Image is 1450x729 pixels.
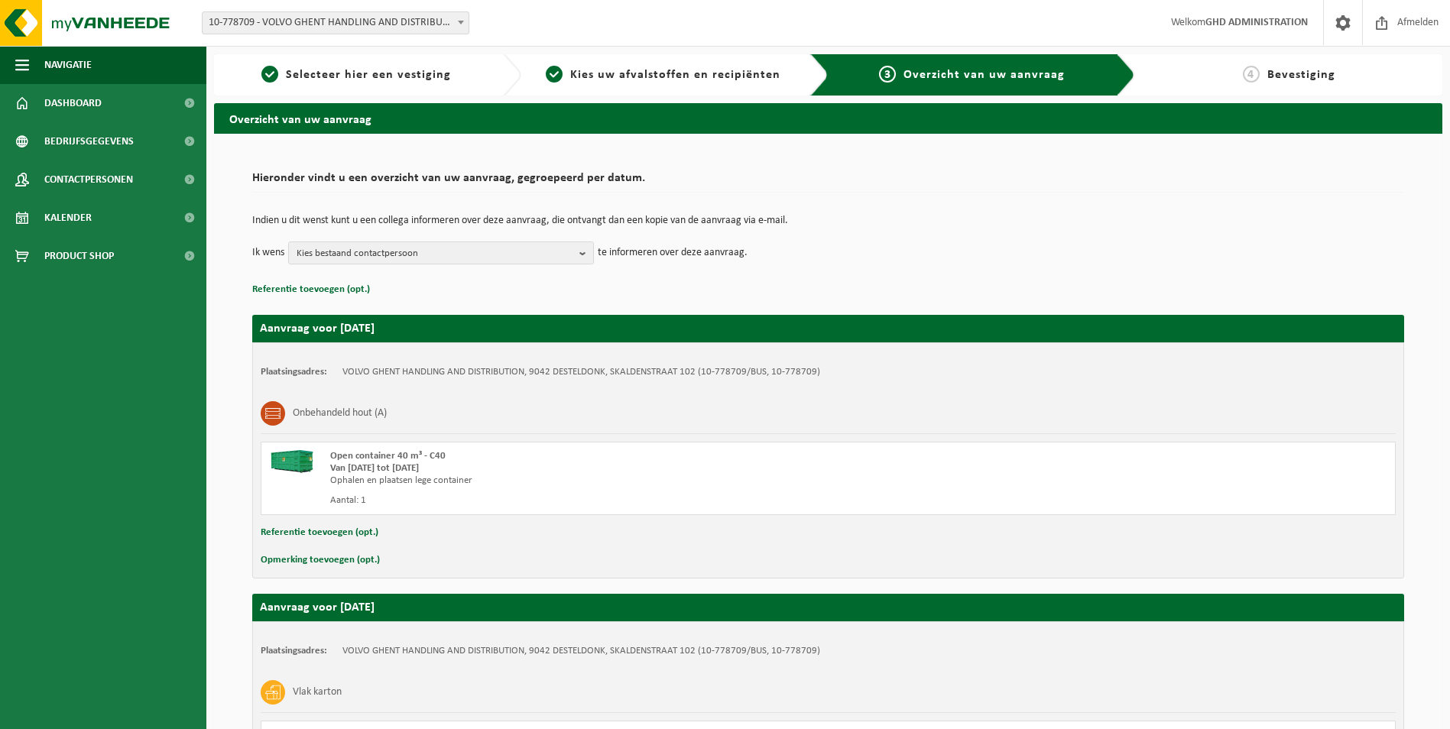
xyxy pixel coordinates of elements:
p: Ik wens [252,241,284,264]
span: Kies uw afvalstoffen en recipiënten [570,69,780,81]
span: Contactpersonen [44,160,133,199]
span: Overzicht van uw aanvraag [903,69,1065,81]
button: Referentie toevoegen (opt.) [252,280,370,300]
a: 2Kies uw afvalstoffen en recipiënten [529,66,798,84]
h2: Hieronder vindt u een overzicht van uw aanvraag, gegroepeerd per datum. [252,172,1404,193]
strong: Van [DATE] tot [DATE] [330,463,419,473]
strong: Aanvraag voor [DATE] [260,322,375,335]
strong: Plaatsingsadres: [261,367,327,377]
button: Referentie toevoegen (opt.) [261,523,378,543]
span: Navigatie [44,46,92,84]
div: Aantal: 1 [330,494,890,507]
p: te informeren over deze aanvraag. [598,241,748,264]
span: 4 [1243,66,1260,83]
a: 1Selecteer hier een vestiging [222,66,491,84]
h2: Overzicht van uw aanvraag [214,103,1442,133]
span: Product Shop [44,237,114,275]
span: 10-778709 - VOLVO GHENT HANDLING AND DISTRIBUTION - DESTELDONK [203,12,469,34]
h3: Onbehandeld hout (A) [293,401,387,426]
button: Kies bestaand contactpersoon [288,241,594,264]
td: VOLVO GHENT HANDLING AND DISTRIBUTION, 9042 DESTELDONK, SKALDENSTRAAT 102 (10-778709/BUS, 10-778709) [342,645,820,657]
span: Dashboard [44,84,102,122]
span: 1 [261,66,278,83]
button: Opmerking toevoegen (opt.) [261,550,380,570]
span: 10-778709 - VOLVO GHENT HANDLING AND DISTRIBUTION - DESTELDONK [202,11,469,34]
span: Bevestiging [1267,69,1335,81]
strong: Aanvraag voor [DATE] [260,601,375,614]
h3: Vlak karton [293,680,342,705]
span: 3 [879,66,896,83]
span: Bedrijfsgegevens [44,122,134,160]
img: HK-XC-40-GN-00.png [269,450,315,473]
span: 2 [546,66,563,83]
span: Kies bestaand contactpersoon [297,242,573,265]
span: Selecteer hier een vestiging [286,69,451,81]
strong: GHD ADMINISTRATION [1205,17,1308,28]
div: Ophalen en plaatsen lege container [330,475,890,487]
span: Kalender [44,199,92,237]
td: VOLVO GHENT HANDLING AND DISTRIBUTION, 9042 DESTELDONK, SKALDENSTRAAT 102 (10-778709/BUS, 10-778709) [342,366,820,378]
span: Open container 40 m³ - C40 [330,451,446,461]
p: Indien u dit wenst kunt u een collega informeren over deze aanvraag, die ontvangt dan een kopie v... [252,215,1404,226]
strong: Plaatsingsadres: [261,646,327,656]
